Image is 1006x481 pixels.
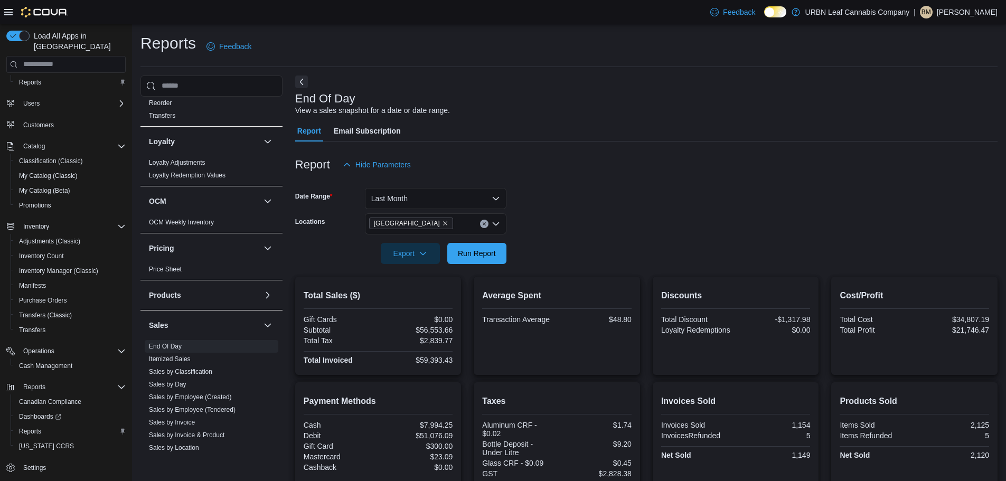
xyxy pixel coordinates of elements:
div: $56,553.66 [380,326,453,334]
div: InvoicesRefunded [661,431,734,440]
span: Feedback [219,41,251,52]
div: $21,746.47 [917,326,989,334]
span: [GEOGRAPHIC_DATA] [374,218,440,229]
span: Catalog [19,140,126,153]
span: Adjustments (Classic) [19,237,80,246]
a: Loyalty Adjustments [149,159,205,166]
span: Inventory Count [15,250,126,262]
span: Hide Parameters [355,159,411,170]
div: 1,149 [738,451,810,459]
button: Reports [11,424,130,439]
div: Gift Cards [304,315,376,324]
button: Reports [2,380,130,394]
button: Sales [149,320,259,331]
h3: End Of Day [295,92,355,105]
a: Sales by Day [149,381,186,388]
a: Transfers [15,324,50,336]
a: Sales by Classification [149,368,212,375]
a: My Catalog (Beta) [15,184,74,197]
span: Promotions [15,199,126,212]
div: Items Sold [840,421,912,429]
span: Loyalty Adjustments [149,158,205,167]
h3: Products [149,290,181,300]
a: Sales by Employee (Created) [149,393,232,401]
button: OCM [261,195,274,208]
div: $0.00 [738,326,810,334]
span: Transfers (Classic) [15,309,126,322]
span: Canadian Compliance [15,395,126,408]
h2: Products Sold [840,395,989,408]
span: Washington CCRS [15,440,126,452]
a: Sales by Invoice & Product [149,431,224,439]
h2: Average Spent [482,289,632,302]
div: Debit [304,431,376,440]
div: 5 [738,431,810,440]
span: Manifests [15,279,126,292]
span: OCM Weekly Inventory [149,218,214,227]
h2: Taxes [482,395,632,408]
button: Hide Parameters [339,154,415,175]
span: Itemized Sales [149,355,191,363]
button: Transfers [11,323,130,337]
p: URBN Leaf Cannabis Company [805,6,910,18]
span: Sales by Invoice & Product [149,431,224,439]
span: Settings [19,461,126,474]
button: Catalog [19,140,49,153]
a: Customers [19,119,58,131]
div: Subtotal [304,326,376,334]
span: Sales by Employee (Created) [149,393,232,401]
button: Catalog [2,139,130,154]
a: Sales by Employee (Tendered) [149,406,236,413]
div: Invoices Sold [661,421,734,429]
a: Manifests [15,279,50,292]
button: Cash Management [11,359,130,373]
a: Feedback [706,2,759,23]
span: Email Subscription [334,120,401,142]
div: $59,393.43 [380,356,453,364]
span: My Catalog (Classic) [19,172,78,180]
h3: Pricing [149,243,174,253]
h2: Cost/Profit [840,289,989,302]
span: Customers [23,121,54,129]
span: Load All Apps in [GEOGRAPHIC_DATA] [30,31,126,52]
div: Loyalty Redemptions [661,326,734,334]
button: Inventory [19,220,53,233]
span: Promotions [19,201,51,210]
div: $9.20 [559,440,632,448]
span: Reports [19,381,126,393]
span: Manifests [19,281,46,290]
span: Dashboards [19,412,61,421]
span: Transfers [149,111,175,120]
button: Reports [11,75,130,90]
a: Sales by Invoice [149,419,195,426]
button: Inventory Manager (Classic) [11,263,130,278]
button: Purchase Orders [11,293,130,308]
a: Reports [15,425,45,438]
button: Operations [19,345,59,357]
button: Loyalty [261,135,274,148]
span: Classification (Classic) [15,155,126,167]
span: Sales by Location [149,444,199,452]
button: Last Month [365,188,506,209]
button: Open list of options [492,220,500,228]
div: Pricing [140,263,283,280]
div: Aluminum CRF - $0.02 [482,421,554,438]
span: Inventory [23,222,49,231]
span: Sales by Invoice [149,418,195,427]
button: OCM [149,196,259,206]
button: Pricing [149,243,259,253]
div: Total Profit [840,326,912,334]
h2: Invoices Sold [661,395,811,408]
label: Date Range [295,192,333,201]
span: BM [922,6,931,18]
div: 2,125 [917,421,989,429]
button: Inventory Count [11,249,130,263]
div: $0.00 [380,463,453,471]
button: Sales [261,319,274,332]
span: Adjustments (Classic) [15,235,126,248]
span: Customers [19,118,126,131]
span: Loyalty Redemption Values [149,171,225,180]
span: Feedback [723,7,755,17]
div: Transaction Average [482,315,554,324]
